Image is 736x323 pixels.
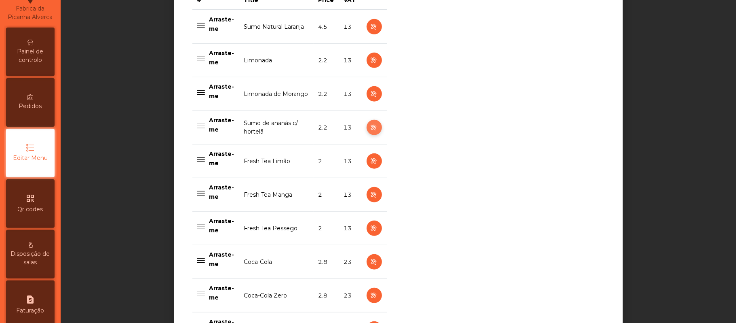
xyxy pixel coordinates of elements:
td: 2 [314,178,339,212]
td: 13 [339,178,361,212]
span: Pedidos [19,102,42,110]
td: 2.8 [314,279,339,312]
td: 2 [314,212,339,245]
td: 4.5 [314,10,339,44]
td: 2 [314,144,339,178]
p: Arraste-me [209,217,234,235]
span: Faturação [17,306,44,315]
i: qr_code [25,193,35,203]
td: 13 [339,44,361,77]
p: Arraste-me [209,49,234,67]
span: Painel de controlo [8,47,53,64]
span: Disposição de salas [8,250,53,267]
td: Limonada de Morango [239,77,314,111]
p: Arraste-me [209,82,234,100]
p: Arraste-me [209,250,234,268]
td: Coca-Cola [239,245,314,279]
td: 2.2 [314,77,339,111]
td: Fresh Tea Manga [239,178,314,212]
td: Sumo de ananás c/ hortelã [239,111,314,144]
td: Fresh Tea Pessego [239,212,314,245]
td: 2.8 [314,245,339,279]
td: Limonada [239,44,314,77]
p: Arraste-me [209,183,234,201]
p: Arraste-me [209,149,234,168]
td: 2.2 [314,44,339,77]
td: 2.2 [314,111,339,144]
td: Fresh Tea Limão [239,144,314,178]
td: 13 [339,77,361,111]
td: 13 [339,212,361,245]
td: 23 [339,279,361,312]
p: Arraste-me [209,284,234,302]
td: 23 [339,245,361,279]
p: Arraste-me [209,15,234,33]
td: Coca-Cola Zero [239,279,314,312]
td: 13 [339,144,361,178]
span: Qr codes [18,205,43,214]
i: request_page [25,295,35,304]
p: Arraste-me [209,116,234,134]
td: 13 [339,10,361,44]
span: Editar Menu [13,154,48,162]
td: 13 [339,111,361,144]
td: Sumo Natural Laranja [239,10,314,44]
